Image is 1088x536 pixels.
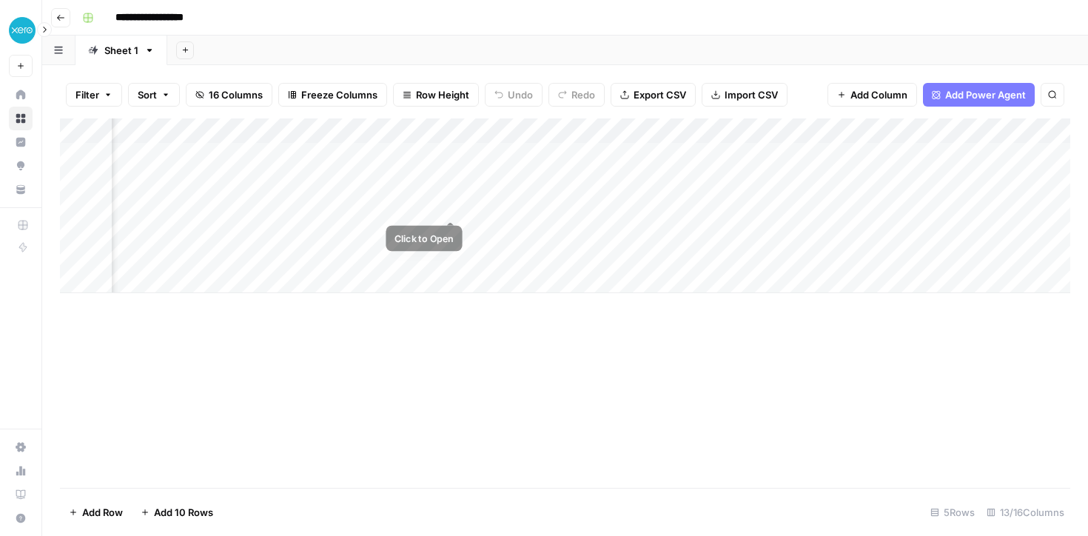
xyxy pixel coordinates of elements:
[9,83,33,107] a: Home
[9,154,33,178] a: Opportunities
[209,87,263,102] span: 16 Columns
[75,36,167,65] a: Sheet 1
[60,500,132,524] button: Add Row
[154,505,213,520] span: Add 10 Rows
[128,83,180,107] button: Sort
[702,83,788,107] button: Import CSV
[82,505,123,520] span: Add Row
[9,178,33,201] a: Your Data
[9,435,33,459] a: Settings
[923,83,1035,107] button: Add Power Agent
[850,87,907,102] span: Add Column
[9,17,36,44] img: XeroOps Logo
[9,459,33,483] a: Usage
[981,500,1070,524] div: 13/16 Columns
[9,12,33,49] button: Workspace: XeroOps
[634,87,686,102] span: Export CSV
[571,87,595,102] span: Redo
[393,83,479,107] button: Row Height
[138,87,157,102] span: Sort
[301,87,377,102] span: Freeze Columns
[485,83,543,107] button: Undo
[924,500,981,524] div: 5 Rows
[827,83,917,107] button: Add Column
[278,83,387,107] button: Freeze Columns
[416,87,469,102] span: Row Height
[548,83,605,107] button: Redo
[9,107,33,130] a: Browse
[725,87,778,102] span: Import CSV
[9,130,33,154] a: Insights
[75,87,99,102] span: Filter
[132,500,222,524] button: Add 10 Rows
[945,87,1026,102] span: Add Power Agent
[104,43,138,58] div: Sheet 1
[9,483,33,506] a: Learning Hub
[186,83,272,107] button: 16 Columns
[9,506,33,530] button: Help + Support
[508,87,533,102] span: Undo
[611,83,696,107] button: Export CSV
[66,83,122,107] button: Filter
